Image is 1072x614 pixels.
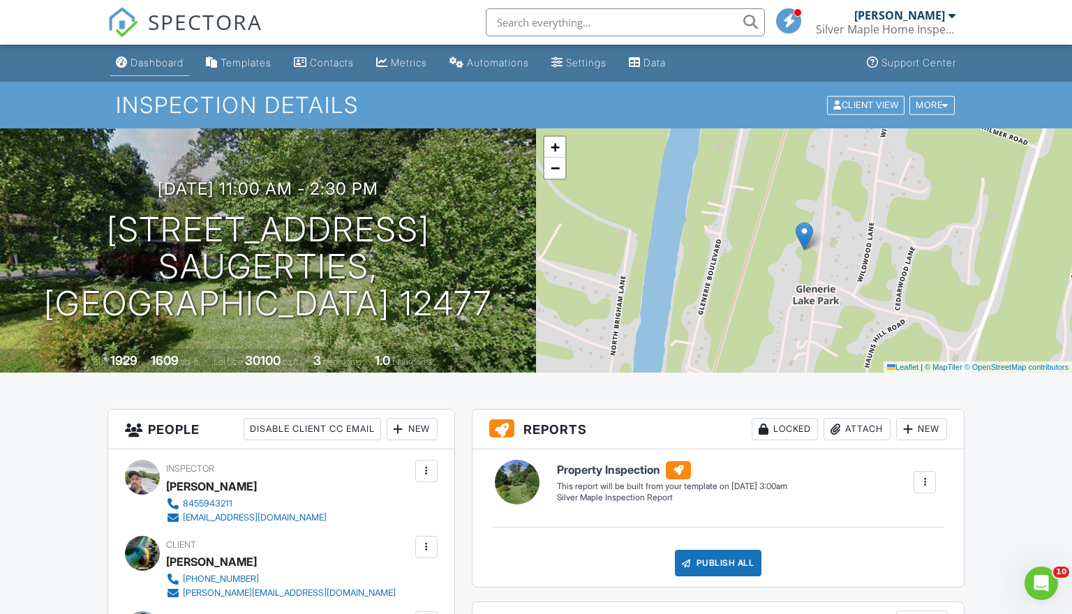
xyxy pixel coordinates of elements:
div: [PERSON_NAME][EMAIL_ADDRESS][DOMAIN_NAME] [183,587,396,599]
a: SPECTORA [107,19,262,48]
span: sq. ft. [181,357,200,367]
h1: [STREET_ADDRESS] Saugerties, [GEOGRAPHIC_DATA] 12477 [22,211,514,322]
span: | [921,363,923,371]
div: [PERSON_NAME] [166,476,257,497]
input: Search everything... [486,8,765,36]
div: 3 [313,353,321,368]
a: Zoom in [544,137,565,158]
a: Templates [200,50,277,76]
h3: Reports [472,410,965,449]
a: Metrics [371,50,433,76]
div: New [896,418,947,440]
div: Contacts [310,57,354,68]
a: Data [623,50,671,76]
span: Client [166,539,196,550]
img: Marker [796,222,813,250]
div: 8455943211 [183,498,232,509]
a: Contacts [288,50,359,76]
span: SPECTORA [148,7,262,36]
a: Support Center [861,50,962,76]
div: Publish All [675,550,762,576]
a: [PHONE_NUMBER] [166,572,396,586]
a: Leaflet [887,363,918,371]
div: [PHONE_NUMBER] [183,574,259,585]
div: 30100 [245,353,281,368]
div: More [909,96,955,114]
div: [PERSON_NAME] [854,8,945,22]
a: Zoom out [544,158,565,179]
a: Settings [546,50,612,76]
h1: Inspection Details [116,93,955,117]
div: New [387,418,438,440]
h3: [DATE] 11:00 am - 2:30 pm [158,179,378,198]
a: © MapTiler [925,363,962,371]
a: Dashboard [110,50,189,76]
iframe: Intercom live chat [1025,567,1058,600]
div: Client View [827,96,904,114]
span: Lot Size [214,357,243,367]
a: 8455943211 [166,497,327,511]
span: Inspector [166,463,214,474]
a: [EMAIL_ADDRESS][DOMAIN_NAME] [166,511,327,525]
div: Data [643,57,666,68]
div: Silver Maple Inspection Report [557,492,787,504]
div: Templates [221,57,271,68]
div: Dashboard [131,57,184,68]
a: Automations (Basic) [444,50,535,76]
div: Disable Client CC Email [244,418,381,440]
span: + [551,138,560,156]
div: Locked [752,418,818,440]
h3: People [108,410,454,449]
span: Built [93,357,108,367]
span: − [551,159,560,177]
span: bathrooms [392,357,432,367]
a: © OpenStreetMap contributors [965,363,1069,371]
div: 1929 [110,353,137,368]
span: 10 [1053,567,1069,578]
div: Settings [566,57,606,68]
div: Support Center [881,57,956,68]
div: This report will be built from your template on [DATE] 3:00am [557,481,787,492]
div: Attach [824,418,891,440]
div: [PERSON_NAME] [166,551,257,572]
div: Silver Maple Home Inspections LLC [816,22,955,36]
div: 1609 [151,353,179,368]
img: The Best Home Inspection Software - Spectora [107,7,138,38]
div: Automations [467,57,529,68]
div: Metrics [391,57,427,68]
div: [EMAIL_ADDRESS][DOMAIN_NAME] [183,512,327,523]
span: sq.ft. [283,357,300,367]
a: Client View [826,99,908,110]
h6: Property Inspection [557,461,787,479]
span: bedrooms [323,357,362,367]
div: 1.0 [375,353,390,368]
a: [PERSON_NAME][EMAIL_ADDRESS][DOMAIN_NAME] [166,586,396,600]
